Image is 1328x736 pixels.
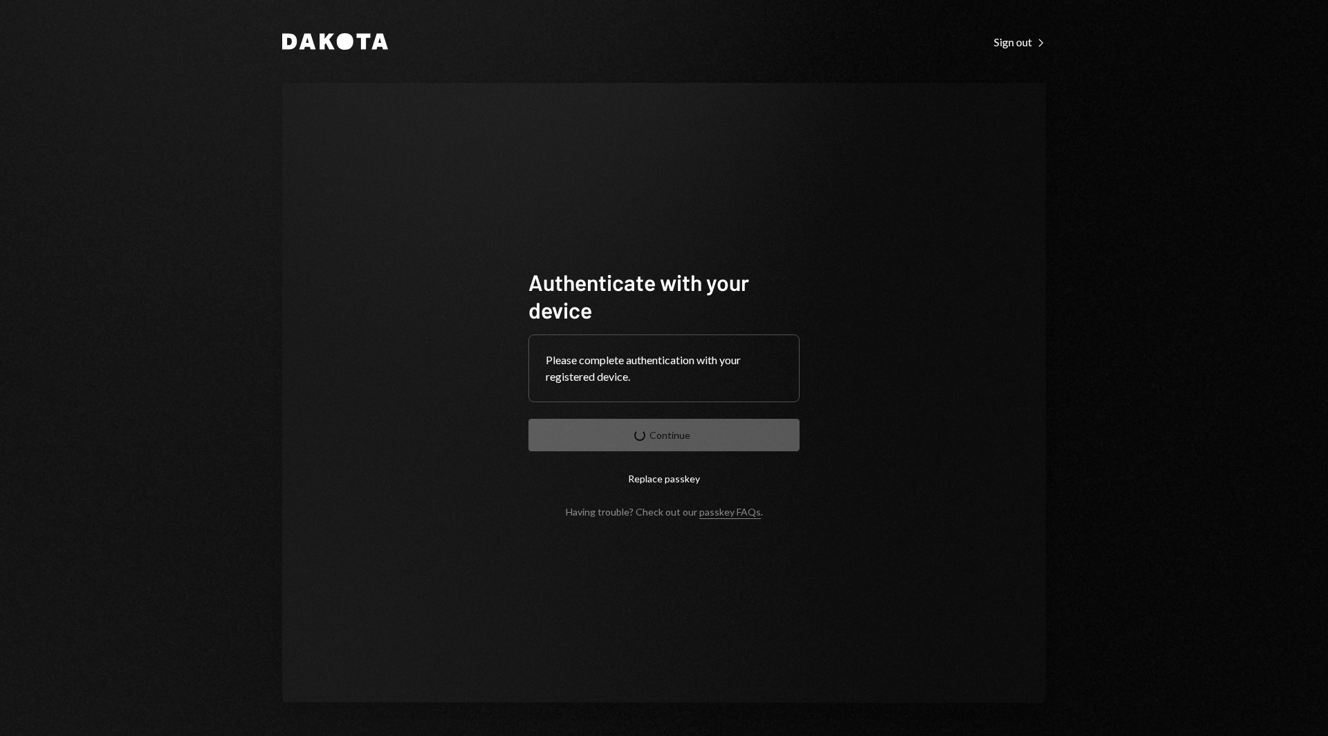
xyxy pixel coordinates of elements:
[699,506,761,519] a: passkey FAQs
[566,506,763,518] div: Having trouble? Check out our .
[528,462,800,495] button: Replace passkey
[528,268,800,323] h1: Authenticate with your device
[994,34,1046,49] a: Sign out
[546,352,782,385] div: Please complete authentication with your registered device.
[994,35,1046,49] div: Sign out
